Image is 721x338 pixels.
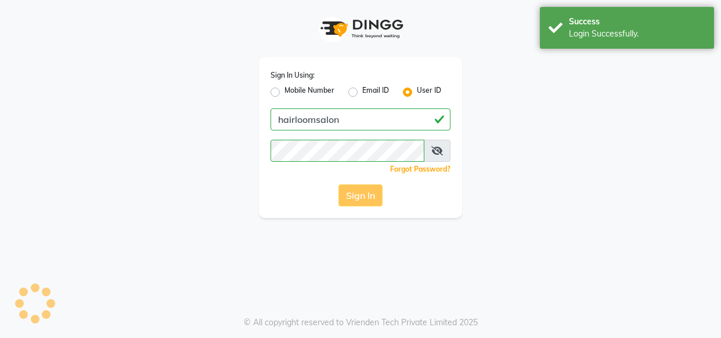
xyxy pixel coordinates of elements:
input: Username [271,108,450,130]
a: Forgot Password? [390,165,450,173]
label: Email ID [362,85,389,99]
label: Mobile Number [284,85,334,99]
img: logo1.svg [314,12,407,46]
div: Success [569,16,705,28]
div: Login Successfully. [569,28,705,40]
input: Username [271,140,424,162]
label: User ID [417,85,441,99]
label: Sign In Using: [271,70,315,81]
